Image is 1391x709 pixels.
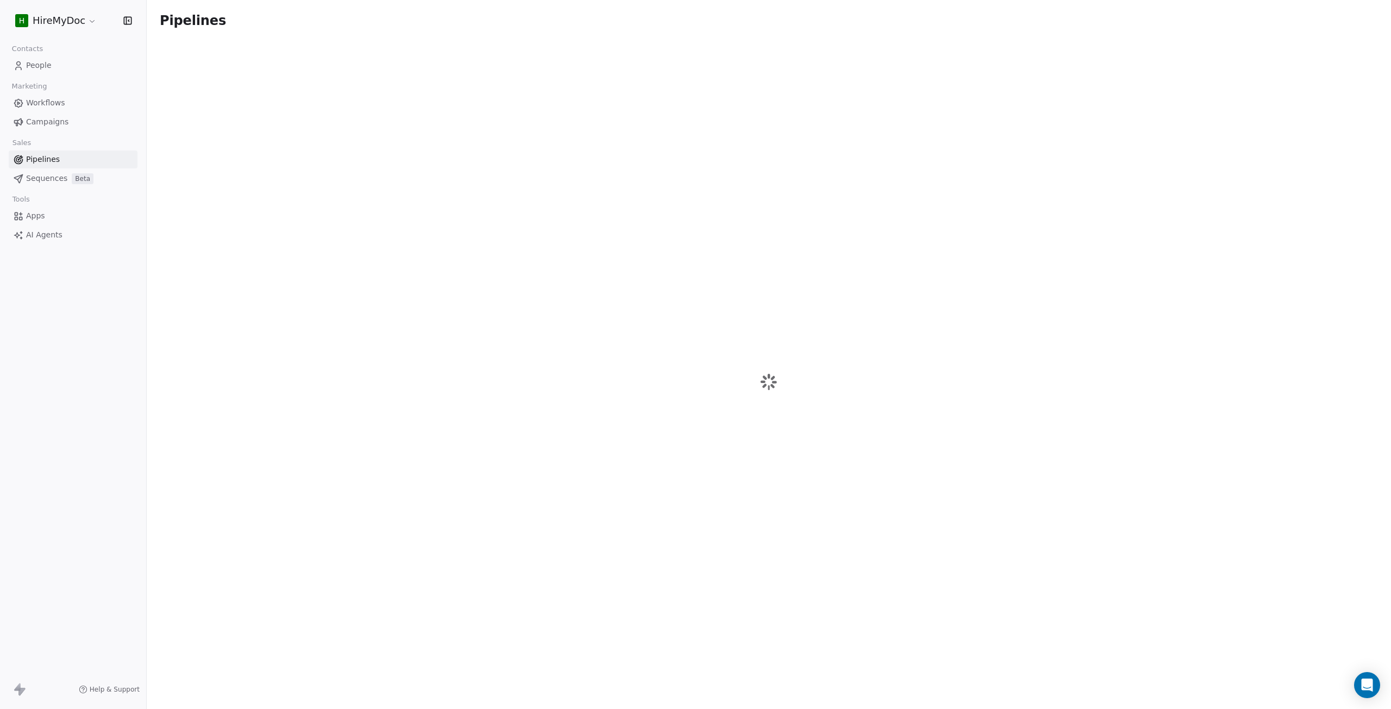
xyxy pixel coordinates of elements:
[7,41,48,57] span: Contacts
[9,226,137,244] a: AI Agents
[8,191,34,208] span: Tools
[26,229,62,241] span: AI Agents
[9,57,137,74] a: People
[72,173,93,184] span: Beta
[19,15,25,26] span: H
[9,150,137,168] a: Pipelines
[26,154,60,165] span: Pipelines
[33,14,85,28] span: HireMyDoc
[79,685,140,694] a: Help & Support
[26,116,68,128] span: Campaigns
[160,13,226,28] span: Pipelines
[9,94,137,112] a: Workflows
[8,135,36,151] span: Sales
[13,11,99,30] button: HHireMyDoc
[1354,672,1380,698] div: Open Intercom Messenger
[90,685,140,694] span: Help & Support
[9,113,137,131] a: Campaigns
[26,173,67,184] span: Sequences
[7,78,52,95] span: Marketing
[26,210,45,222] span: Apps
[26,97,65,109] span: Workflows
[26,60,52,71] span: People
[9,170,137,187] a: SequencesBeta
[9,207,137,225] a: Apps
